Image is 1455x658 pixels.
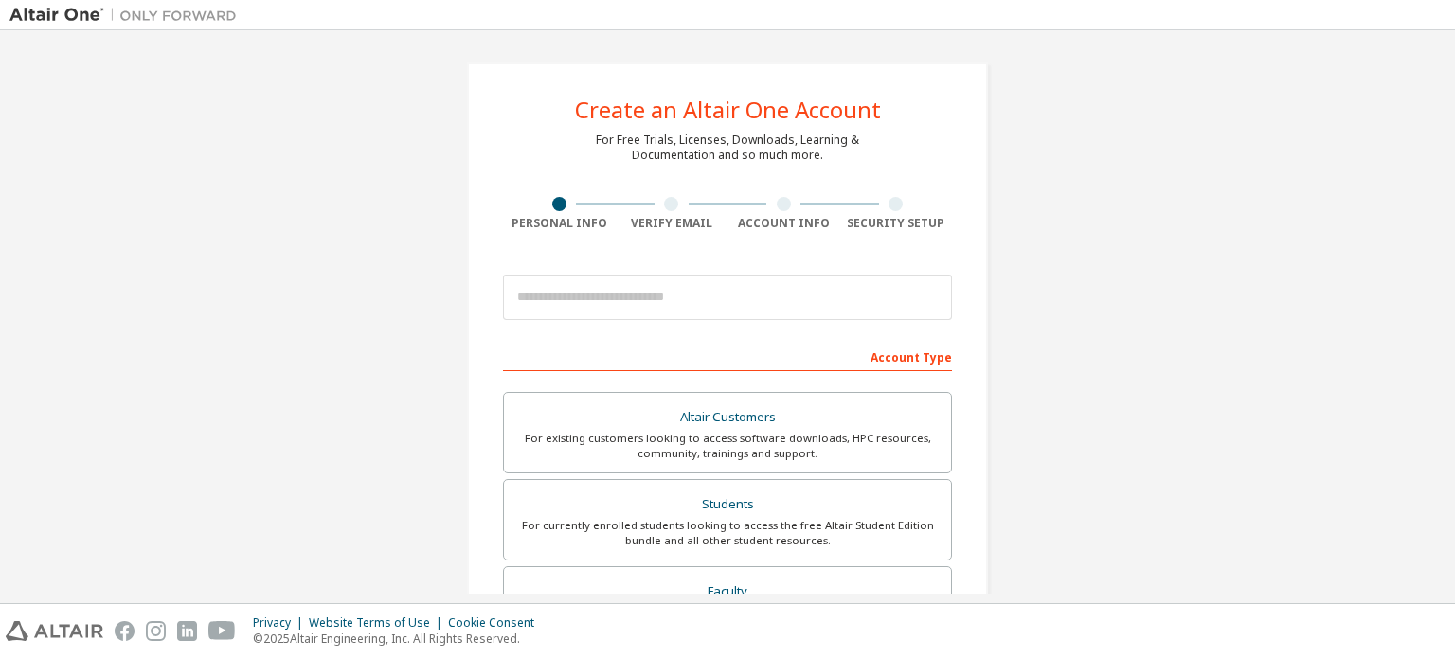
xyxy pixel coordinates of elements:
div: Verify Email [616,216,728,231]
div: For currently enrolled students looking to access the free Altair Student Edition bundle and all ... [515,518,940,548]
div: Faculty [515,578,940,605]
div: Personal Info [503,216,616,231]
img: youtube.svg [208,621,236,641]
div: Privacy [253,615,309,631]
div: Website Terms of Use [309,615,448,631]
div: Altair Customers [515,404,940,431]
p: © 2025 Altair Engineering, Inc. All Rights Reserved. [253,631,546,647]
div: Account Info [727,216,840,231]
img: linkedin.svg [177,621,197,641]
img: instagram.svg [146,621,166,641]
div: For Free Trials, Licenses, Downloads, Learning & Documentation and so much more. [596,133,859,163]
img: altair_logo.svg [6,621,103,641]
div: Cookie Consent [448,615,546,631]
div: For existing customers looking to access software downloads, HPC resources, community, trainings ... [515,431,940,461]
div: Students [515,491,940,518]
img: Altair One [9,6,246,25]
div: Create an Altair One Account [575,98,881,121]
div: Security Setup [840,216,953,231]
div: Account Type [503,341,952,371]
img: facebook.svg [115,621,135,641]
